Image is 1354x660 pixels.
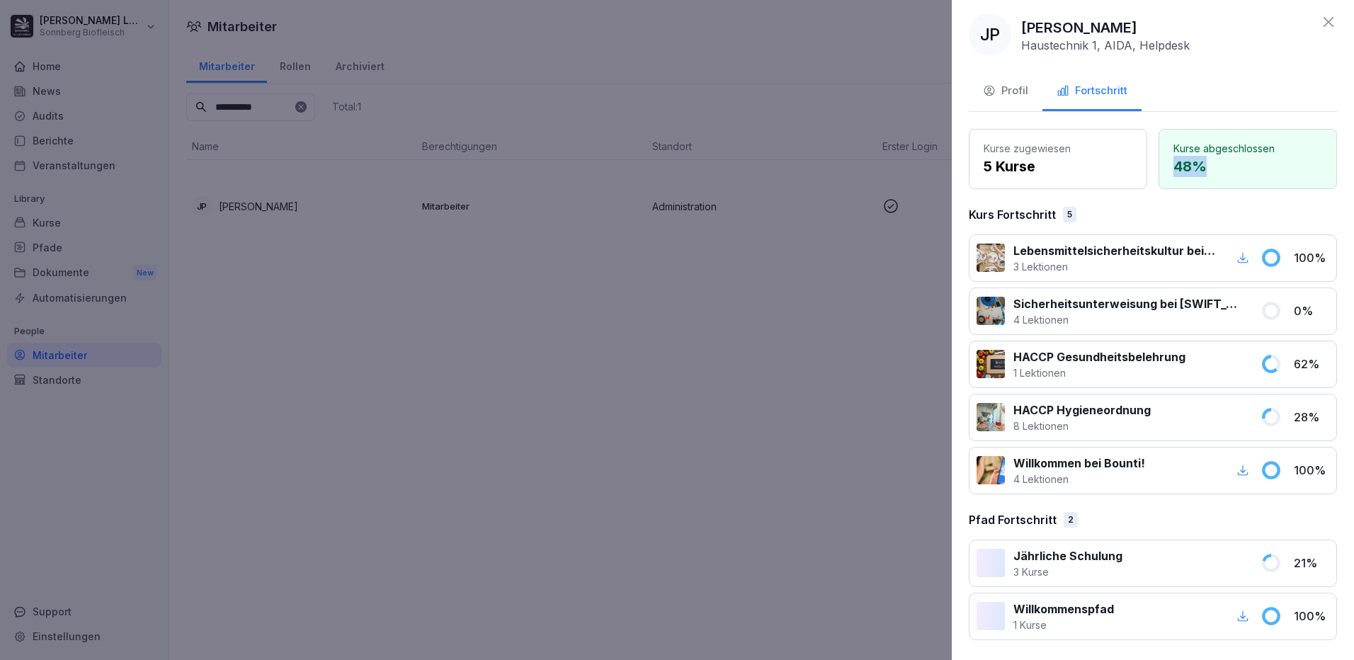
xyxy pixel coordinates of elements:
p: Willkommenspfad [1013,601,1114,618]
p: Haustechnik 1, AIDA, Helpdesk [1021,38,1190,52]
p: 48 % [1173,156,1322,177]
div: JP [969,13,1011,56]
p: 1 Lektionen [1013,365,1185,380]
p: Kurse zugewiesen [984,141,1132,156]
p: Kurse abgeschlossen [1173,141,1322,156]
p: HACCP Gesundheitsbelehrung [1013,348,1185,365]
p: 100 % [1294,462,1329,479]
p: HACCP Hygieneordnung [1013,402,1151,419]
p: 3 Lektionen [1013,259,1217,274]
p: Willkommen bei Bounti! [1013,455,1145,472]
p: Lebensmittelsicherheitskultur bei [GEOGRAPHIC_DATA] [1013,242,1217,259]
button: Fortschritt [1042,73,1142,111]
p: 21 % [1294,554,1329,571]
p: Kurs Fortschritt [969,206,1056,223]
p: 8 Lektionen [1013,419,1151,433]
p: 0 % [1294,302,1329,319]
button: Profil [969,73,1042,111]
p: 4 Lektionen [1013,312,1244,327]
p: 100 % [1294,608,1329,625]
p: [PERSON_NAME] [1021,17,1137,38]
p: Sicherheitsunterweisung bei [SWIFT_CODE] [1013,295,1244,312]
p: Jährliche Schulung [1013,547,1122,564]
p: Pfad Fortschritt [969,511,1057,528]
p: 1 Kurse [1013,618,1114,632]
p: 100 % [1294,249,1329,266]
p: 4 Lektionen [1013,472,1145,487]
div: 2 [1064,512,1078,528]
div: 5 [1063,207,1076,222]
p: 28 % [1294,409,1329,426]
p: 5 Kurse [984,156,1132,177]
p: 3 Kurse [1013,564,1122,579]
div: Profil [983,83,1028,99]
div: Fortschritt [1057,83,1127,99]
p: 62 % [1294,355,1329,372]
